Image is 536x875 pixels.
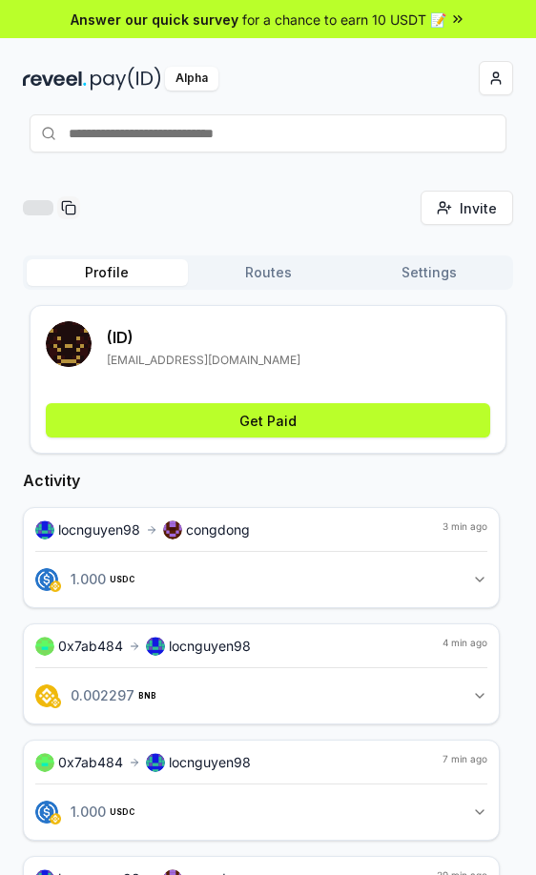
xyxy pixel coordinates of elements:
[27,259,188,286] button: Profile
[188,259,349,286] button: Routes
[35,568,58,591] img: logo.png
[186,519,250,539] span: congdong
[35,684,58,707] img: logo.png
[71,10,238,30] span: Answer our quick survey
[35,563,487,596] button: 1.000USDC
[35,680,487,712] button: 0.002297BNB
[58,754,123,770] span: 0x7ab484
[46,403,490,437] button: Get Paid
[443,636,487,650] span: 4 min ago
[35,801,58,824] img: logo.png
[50,580,61,592] img: logo.png
[58,519,140,539] span: locnguyen98
[91,67,161,91] img: pay_id
[107,326,300,349] p: (ID)
[443,752,487,766] span: 7 min ago
[107,353,300,368] p: [EMAIL_ADDRESS][DOMAIN_NAME]
[165,67,218,91] div: Alpha
[169,752,251,772] span: locnguyen98
[242,10,446,30] span: for a chance to earn 10 USDT 📝
[421,191,513,225] button: Invite
[23,469,500,492] h2: Activity
[23,67,87,91] img: reveel_dark
[348,259,509,286] button: Settings
[443,519,487,534] span: 3 min ago
[169,636,251,656] span: locnguyen98
[460,198,497,218] span: Invite
[50,813,61,824] img: logo.png
[35,796,487,828] button: 1.000USDC
[58,638,123,654] span: 0x7ab484
[50,697,61,708] img: logo.png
